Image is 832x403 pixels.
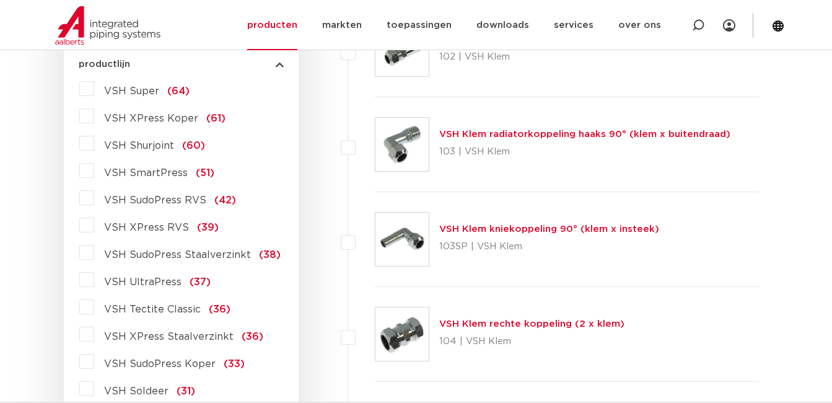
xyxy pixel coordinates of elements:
span: VSH Shurjoint [104,141,174,151]
button: productlijn [79,60,284,69]
a: VSH Klem rechte koppeling (2 x klem) [439,319,624,329]
span: VSH Tectite Classic [104,304,201,314]
a: VSH Klem kniekoppeling 90° (klem x insteek) [439,224,659,234]
img: Thumbnail for VSH Klem kniekoppeling 90° (klem x insteek) [375,213,429,266]
span: (38) [259,250,281,260]
span: (33) [224,359,245,369]
span: (36) [242,332,263,342]
span: (31) [177,386,195,396]
span: VSH Soldeer [104,386,169,396]
span: (61) [206,113,226,123]
span: (37) [190,277,211,287]
span: (51) [196,168,214,178]
span: VSH SudoPress RVS [104,195,206,205]
span: (36) [209,304,230,314]
span: VSH XPress Koper [104,113,198,123]
span: VSH SudoPress Koper [104,359,216,369]
p: 102 | VSH Klem [439,47,680,67]
span: VSH Super [104,86,159,96]
p: 103 | VSH Klem [439,142,730,162]
span: (39) [197,223,219,232]
span: (60) [182,141,205,151]
a: VSH Klem radiatorkoppeling haaks 90° (klem x buitendraad) [439,130,730,139]
p: 103SP | VSH Klem [439,237,659,257]
span: productlijn [79,60,130,69]
img: Thumbnail for VSH Klem radiatorkoppeling haaks 90° (klem x buitendraad) [375,118,429,171]
span: VSH XPress Staalverzinkt [104,332,234,342]
img: Thumbnail for VSH Klem rechte koppeling (2 x klem) [375,308,429,361]
span: (64) [167,86,190,96]
span: VSH XPress RVS [104,223,189,232]
span: VSH UltraPress [104,277,182,287]
span: VSH SudoPress Staalverzinkt [104,250,251,260]
span: VSH SmartPress [104,168,188,178]
span: (42) [214,195,236,205]
p: 104 | VSH Klem [439,332,624,352]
